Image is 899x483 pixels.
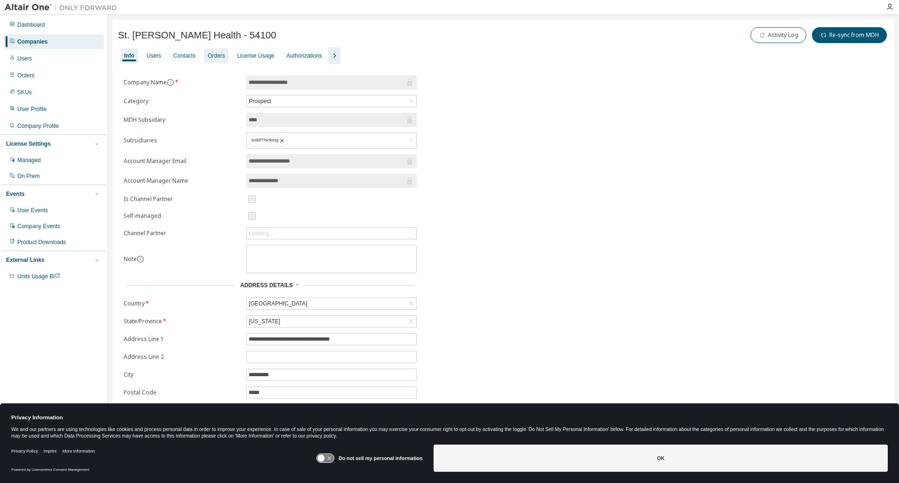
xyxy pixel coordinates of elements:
[17,89,32,96] div: SKUs
[173,52,195,59] div: Contacts
[240,282,293,289] span: Address Details
[249,230,273,237] div: Loading...
[124,97,241,105] label: Category
[208,52,225,59] div: Orders
[124,353,241,361] label: Address Line 2
[17,122,59,130] div: Company Profile
[17,105,47,113] div: User Profile
[17,273,60,280] span: Units Usage BI
[124,212,241,220] label: Self-managed
[249,135,288,146] div: solidThinking
[124,52,134,59] div: Info
[17,238,66,246] div: Product Downloads
[17,55,32,62] div: Users
[17,72,35,79] div: Orders
[124,335,241,343] label: Address Line 1
[147,52,161,59] div: Users
[17,207,48,214] div: User Events
[137,255,144,263] button: information
[247,316,416,327] div: [US_STATE]
[17,156,41,164] div: Managed
[17,21,45,29] div: Dashboard
[247,228,416,239] div: Loading...
[124,116,241,124] label: MDH Subsidary
[17,38,48,45] div: Companies
[6,256,44,264] div: External Links
[124,318,241,325] label: State/Province
[124,389,241,396] label: Postal Code
[124,371,241,379] label: City
[6,190,24,198] div: Events
[812,27,887,43] button: Re-sync from MDH
[124,177,241,185] label: Account Manager Name
[124,230,241,237] label: Channel Partner
[124,79,241,86] label: Company Name
[5,3,122,12] img: Altair One
[247,298,416,309] div: [GEOGRAPHIC_DATA]
[167,79,174,86] button: information
[247,316,281,327] div: [US_STATE]
[124,300,241,307] label: Country
[247,96,416,107] div: Prospect
[124,137,241,144] label: Subsidiaries
[751,27,806,43] button: Activity Log
[247,298,309,309] div: [GEOGRAPHIC_DATA]
[237,52,274,59] div: License Usage
[124,255,137,263] label: Note
[6,140,51,148] div: License Settings
[118,30,276,41] span: St. [PERSON_NAME] Health - 54100
[124,157,241,165] label: Account Manager Email
[287,52,322,59] div: Authorizations
[124,195,241,203] label: Is Channel Partner
[17,223,60,230] div: Company Events
[247,133,416,148] div: solidThinking
[247,96,272,106] div: Prospect
[17,172,40,180] div: On Prem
